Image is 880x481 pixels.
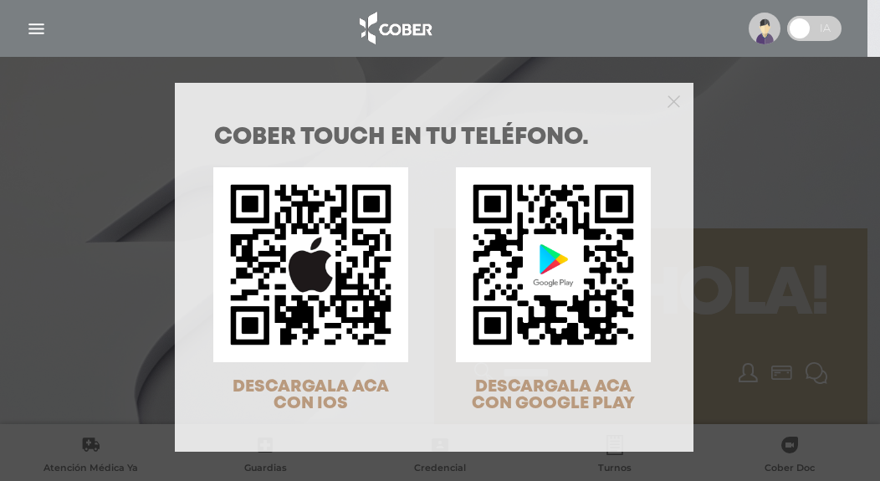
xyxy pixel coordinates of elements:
img: qr-code [213,167,408,362]
h1: COBER TOUCH en tu teléfono. [214,126,654,150]
button: Close [668,93,680,108]
span: DESCARGALA ACA CON GOOGLE PLAY [472,379,635,412]
img: qr-code [456,167,651,362]
span: DESCARGALA ACA CON IOS [233,379,389,412]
